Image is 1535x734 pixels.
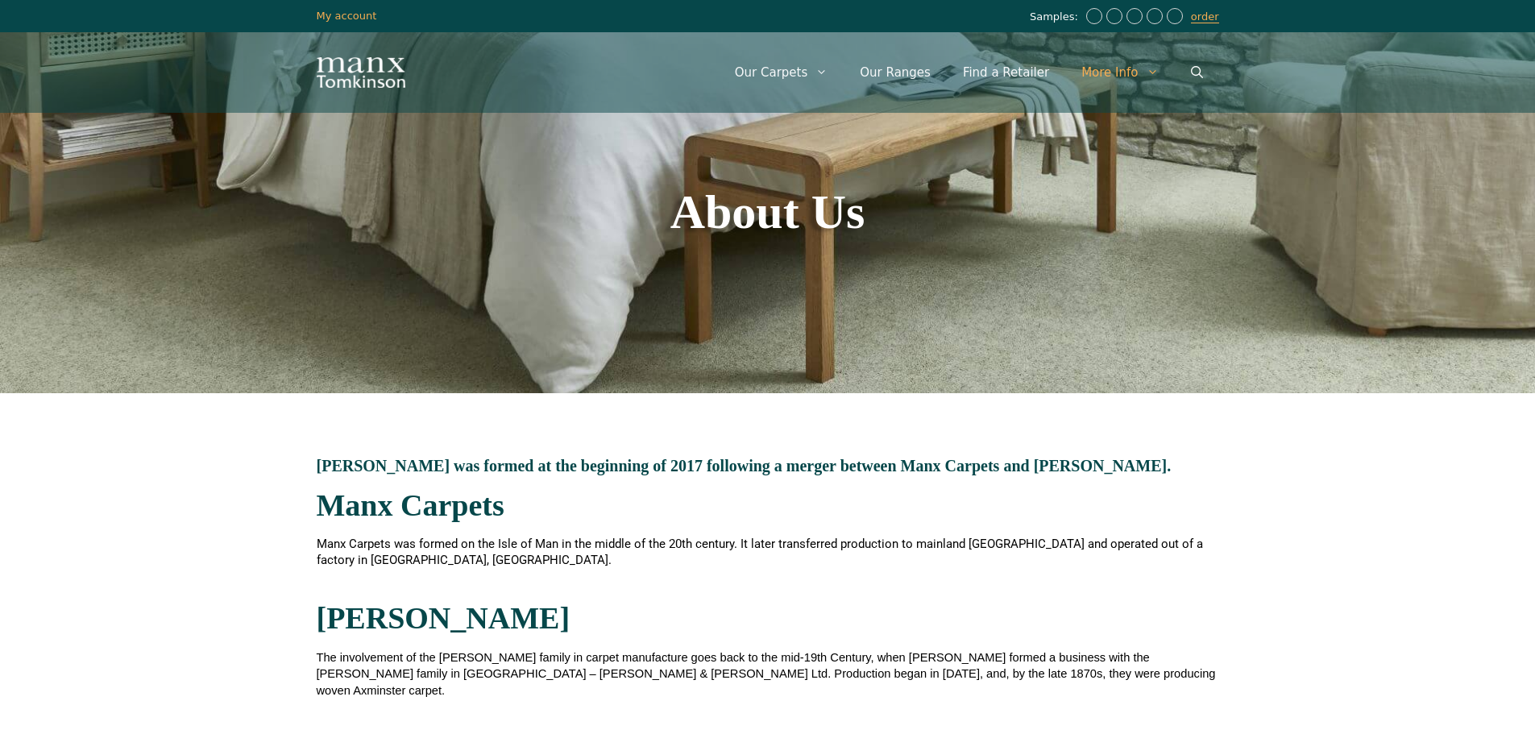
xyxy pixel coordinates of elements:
nav: Primary [719,48,1219,97]
h2: [PERSON_NAME] [317,603,1219,633]
h3: [PERSON_NAME] was formed at the beginning of 2017 following a merger between Manx Carpets and [PE... [317,458,1219,474]
a: order [1191,10,1219,23]
span: The involvement of the [PERSON_NAME] family in carpet manufacture goes back to the mid-19th Centu... [317,651,1219,697]
img: Manx Tomkinson [317,57,405,88]
a: My account [317,10,377,22]
span: Manx Carpets was formed on the Isle of Man in the middle of the 20th century. It later transferre... [317,537,1203,567]
h1: About Us [8,188,1527,236]
a: Open Search Bar [1175,48,1219,97]
h2: Manx Carpets [317,490,1219,520]
a: More Info [1065,48,1174,97]
a: Our Carpets [719,48,844,97]
span: Samples: [1030,10,1082,24]
a: Our Ranges [844,48,947,97]
a: Find a Retailer [947,48,1065,97]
